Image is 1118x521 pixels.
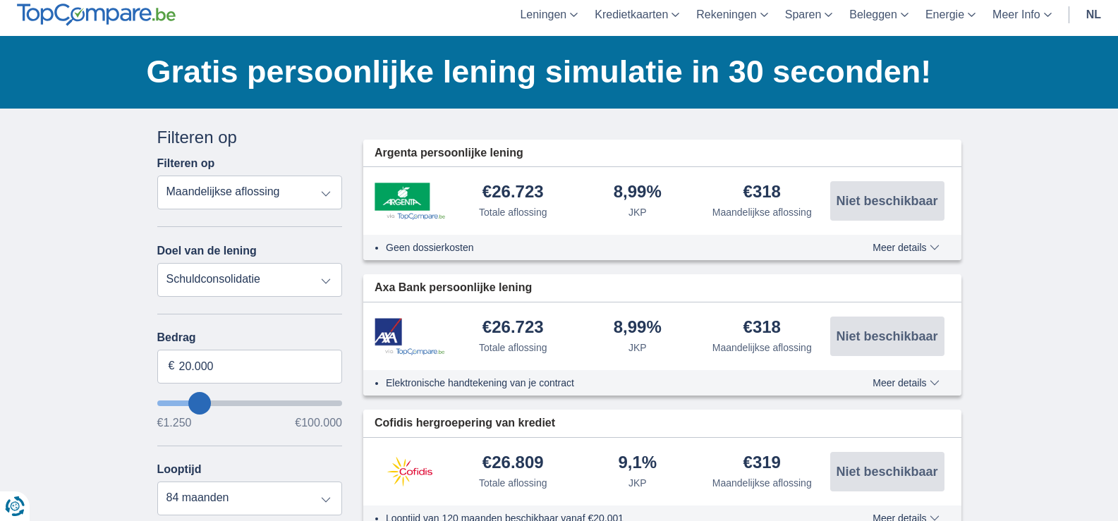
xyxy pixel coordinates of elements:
span: Meer details [873,378,939,388]
div: 8,99% [614,319,662,338]
span: Cofidis hergroepering van krediet [375,415,555,431]
div: 9,1% [618,454,657,473]
label: Doel van de lening [157,245,257,257]
img: product.pl.alt Axa Bank [375,318,445,355]
div: €26.809 [482,454,544,473]
label: Bedrag [157,331,343,344]
label: Filteren op [157,157,215,170]
span: Argenta persoonlijke lening [375,145,523,161]
div: JKP [628,205,647,219]
div: €26.723 [482,183,544,202]
label: Looptijd [157,463,202,476]
div: Filteren op [157,125,343,149]
div: 8,99% [614,183,662,202]
h1: Gratis persoonlijke lening simulatie in 30 seconden! [147,50,961,94]
span: € [169,358,175,374]
span: Niet beschikbaar [836,330,937,343]
div: €318 [743,319,781,338]
img: product.pl.alt Argenta [375,183,445,219]
button: Meer details [862,242,949,253]
span: Axa Bank persoonlijke lening [375,280,532,296]
span: €100.000 [295,417,342,429]
div: JKP [628,341,647,355]
div: €319 [743,454,781,473]
span: Meer details [873,243,939,252]
div: Maandelijkse aflossing [712,205,812,219]
li: Elektronische handtekening van je contract [386,376,821,390]
div: €26.723 [482,319,544,338]
span: Niet beschikbaar [836,195,937,207]
div: Totale aflossing [479,476,547,490]
div: JKP [628,476,647,490]
input: wantToBorrow [157,400,343,406]
img: TopCompare [17,4,176,26]
img: product.pl.alt Cofidis [375,454,445,489]
button: Niet beschikbaar [830,181,944,221]
button: Niet beschikbaar [830,317,944,356]
div: Totale aflossing [479,205,547,219]
span: €1.250 [157,417,192,429]
div: Totale aflossing [479,341,547,355]
button: Meer details [862,377,949,388]
button: Niet beschikbaar [830,452,944,491]
div: Maandelijkse aflossing [712,341,812,355]
div: Maandelijkse aflossing [712,476,812,490]
li: Geen dossierkosten [386,240,821,255]
span: Niet beschikbaar [836,465,937,478]
div: €318 [743,183,781,202]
